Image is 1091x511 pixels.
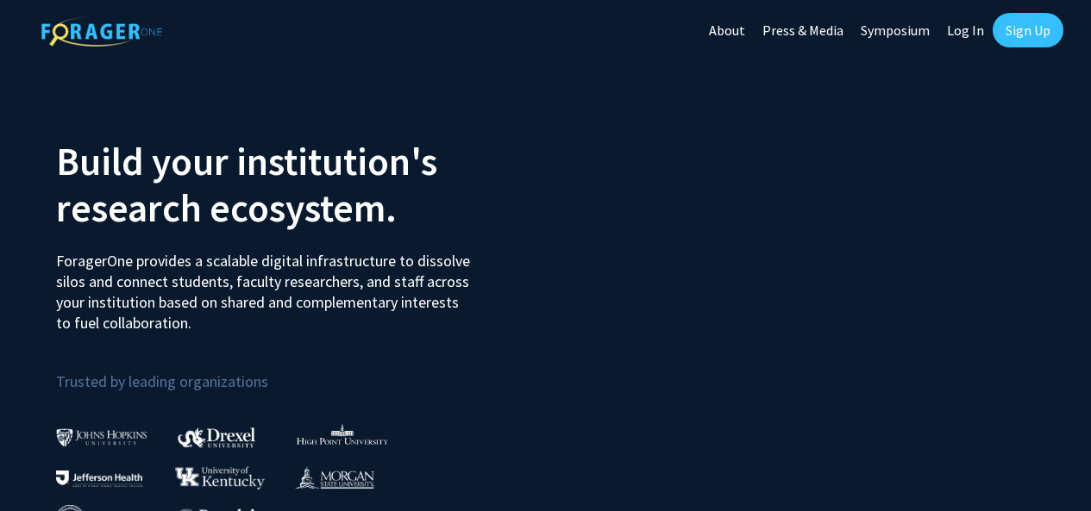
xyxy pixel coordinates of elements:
img: ForagerOne Logo [41,16,162,47]
p: Trusted by leading organizations [56,347,533,395]
img: Drexel University [178,427,255,447]
p: ForagerOne provides a scalable digital infrastructure to dissolve silos and connect students, fac... [56,238,475,333]
img: Thomas Jefferson University [56,470,142,487]
img: University of Kentucky [175,466,265,489]
a: Sign Up [993,13,1063,47]
h2: Build your institution's research ecosystem. [56,138,533,231]
img: High Point University [297,424,388,445]
img: Morgan State University [295,466,374,489]
img: Johns Hopkins University [56,428,147,446]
